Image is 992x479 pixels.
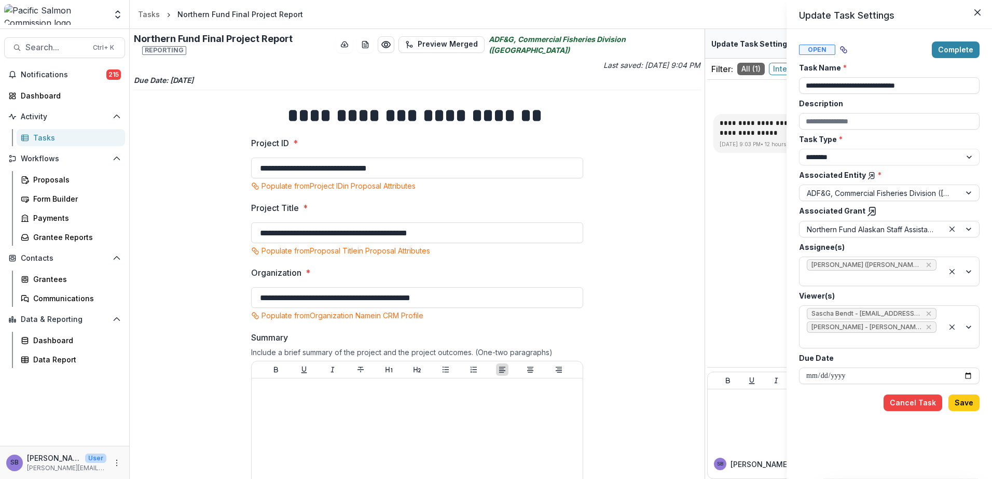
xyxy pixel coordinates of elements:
label: Description [799,98,973,109]
div: Remove Anne Reynolds-Manney (anne.reynolds-manney@alaska.gov) [925,260,933,270]
div: Clear selected options [946,223,958,235]
label: Task Name [799,62,973,73]
button: Close [969,4,986,21]
button: View dependent tasks [835,41,852,58]
label: Viewer(s) [799,290,973,301]
button: Complete [932,41,980,58]
div: Clear selected options [946,321,958,333]
button: Save [948,395,980,411]
div: Remove Sascha Bendt - bendt@psc.org [925,308,933,319]
div: Clear selected options [946,265,958,278]
span: Open [799,45,835,55]
span: Sascha Bendt - [EMAIL_ADDRESS][DOMAIN_NAME] [811,310,921,317]
label: Associated Grant [799,205,973,217]
label: Due Date [799,353,973,363]
span: [PERSON_NAME] ([PERSON_NAME][EMAIL_ADDRESS][PERSON_NAME][US_STATE][DOMAIN_NAME]) [811,261,921,269]
span: [PERSON_NAME] - [PERSON_NAME][EMAIL_ADDRESS][DOMAIN_NAME] [811,323,921,331]
div: Remove Victor Keong - keong@psc.org [925,322,933,332]
label: Assignee(s) [799,242,973,252]
button: Cancel Task [884,395,942,411]
label: Associated Entity [799,170,973,180]
label: Task Type [799,134,973,145]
